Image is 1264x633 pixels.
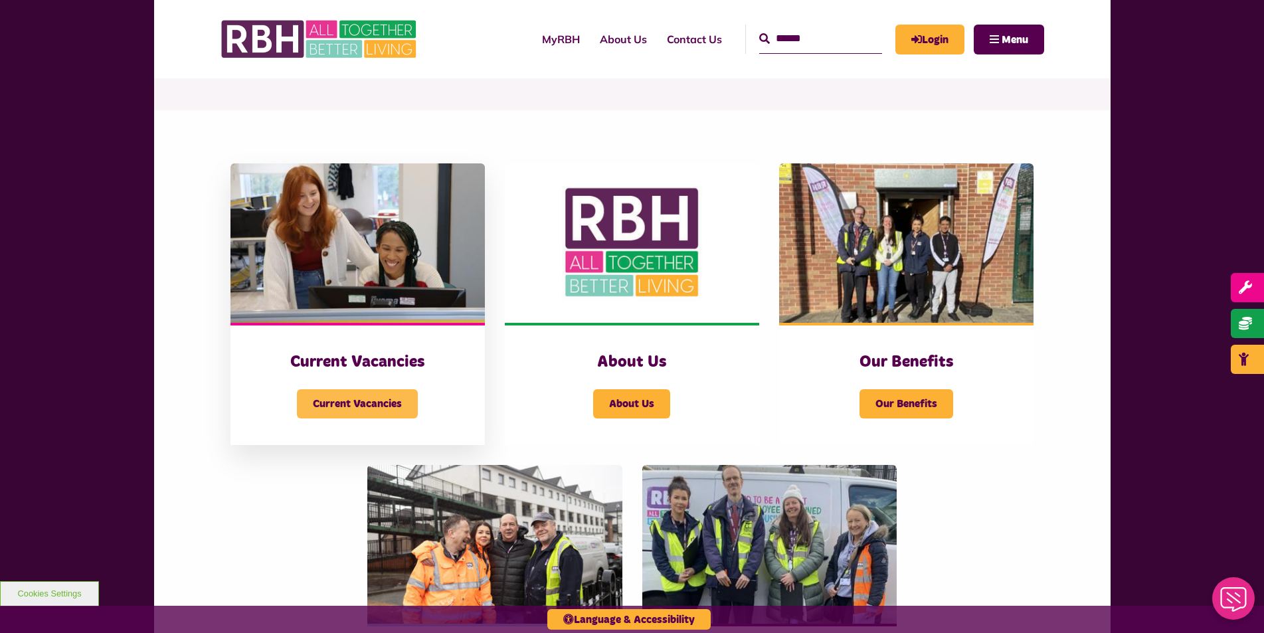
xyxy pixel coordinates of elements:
[859,389,953,418] span: Our Benefits
[230,163,485,445] a: Current Vacancies Current Vacancies
[297,389,418,418] span: Current Vacancies
[505,163,759,445] a: About Us About Us
[367,465,622,624] img: SAZMEDIA RBH 21FEB24 46
[642,465,897,624] img: 391760240 1590016381793435 2179504426197536539 N
[257,352,458,373] h3: Current Vacancies
[974,25,1044,54] button: Navigation
[230,163,485,323] img: IMG 1470
[895,25,964,54] a: MyRBH
[547,609,711,630] button: Language & Accessibility
[505,163,759,323] img: RBH Logo Social Media 480X360 (1)
[221,13,420,65] img: RBH
[590,21,657,57] a: About Us
[593,389,670,418] span: About Us
[779,163,1034,445] a: Our Benefits Our Benefits
[759,25,882,53] input: Search
[531,352,733,373] h3: About Us
[657,21,732,57] a: Contact Us
[779,163,1034,323] img: Dropinfreehold2
[806,352,1007,373] h3: Our Benefits
[1002,35,1028,45] span: Menu
[532,21,590,57] a: MyRBH
[1204,573,1264,633] iframe: Netcall Web Assistant for live chat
